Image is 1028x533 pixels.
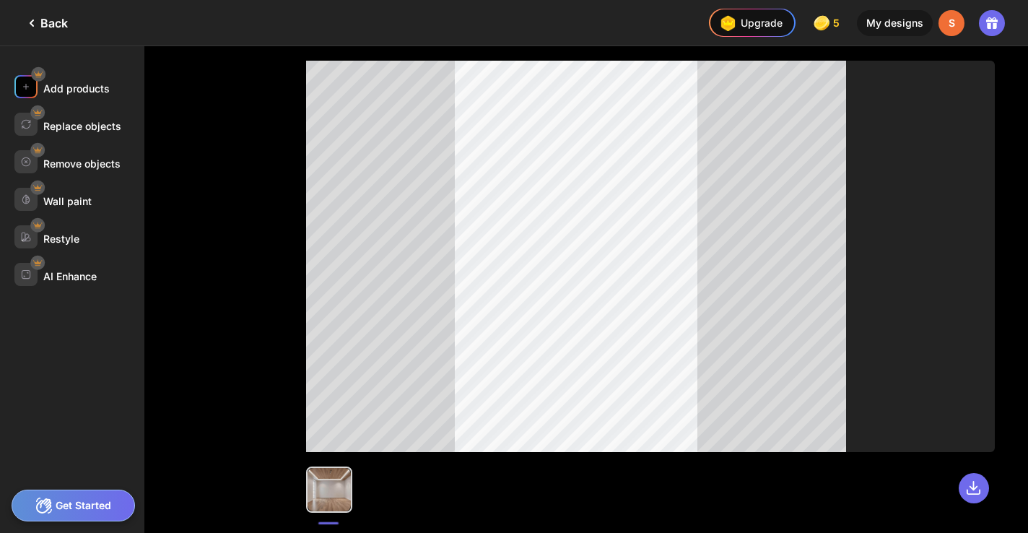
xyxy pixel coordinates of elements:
div: Remove objects [43,157,121,170]
div: Upgrade [716,12,783,35]
div: Back [23,14,68,32]
div: S [938,10,964,36]
div: Wall paint [43,195,92,207]
img: upgrade-nav-btn-icon.gif [716,12,739,35]
span: 5 [833,17,842,29]
div: My designs [857,10,933,36]
div: Restyle [43,233,79,245]
div: AI Enhance [43,270,97,282]
div: Replace objects [43,120,121,132]
div: Add products [43,82,110,95]
div: Get Started [12,490,135,521]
